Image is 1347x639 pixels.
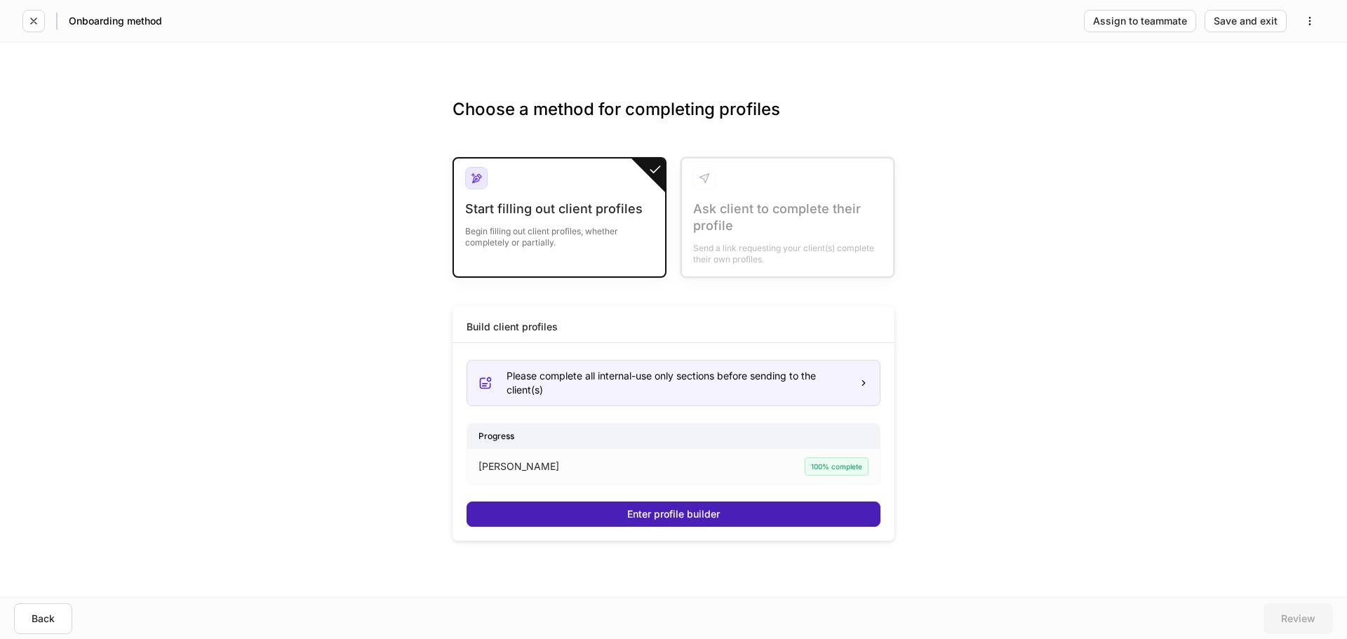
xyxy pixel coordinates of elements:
[1214,16,1278,26] div: Save and exit
[69,14,162,28] h5: Onboarding method
[14,603,72,634] button: Back
[32,614,55,624] div: Back
[1093,16,1187,26] div: Assign to teammate
[507,369,847,397] div: Please complete all internal-use only sections before sending to the client(s)
[627,509,720,519] div: Enter profile builder
[1205,10,1287,32] button: Save and exit
[465,217,654,248] div: Begin filling out client profiles, whether completely or partially.
[478,459,559,473] p: [PERSON_NAME]
[467,320,558,334] div: Build client profiles
[467,424,880,448] div: Progress
[453,98,894,143] h3: Choose a method for completing profiles
[467,502,880,527] button: Enter profile builder
[805,457,869,476] div: 100% complete
[465,201,654,217] div: Start filling out client profiles
[1084,10,1196,32] button: Assign to teammate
